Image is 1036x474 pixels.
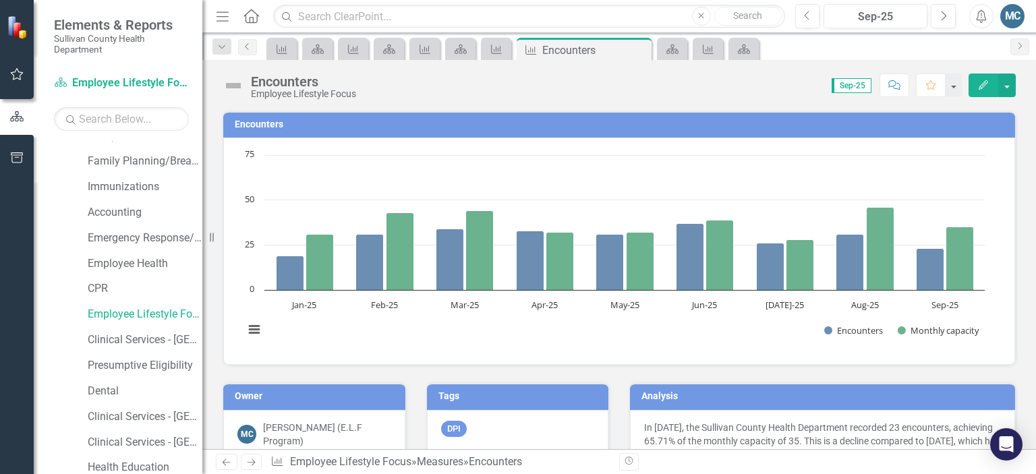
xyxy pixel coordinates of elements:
path: Apr-25, 33. Encounters. [517,231,544,291]
button: MC [1000,4,1025,28]
div: Encounters [542,42,648,59]
div: Encounters [469,455,522,468]
div: Sep-25 [828,9,923,25]
span: Sep-25 [832,78,871,93]
text: Jan-25 [291,299,316,311]
a: Accounting [88,205,202,220]
a: Employee Lifestyle Focus [290,455,411,468]
text: Aug-25 [851,299,879,311]
path: Aug-25, 46. Monthly capacity. [867,208,894,291]
path: Apr-25, 32. Monthly capacity. [546,233,574,291]
path: Jun-25, 37. Encounters. [677,224,704,291]
path: Feb-25, 43. Monthly capacity. [386,213,414,291]
a: Employee Lifestyle Focus [54,76,189,91]
button: Show Monthly capacity [898,324,979,336]
div: MC [237,425,256,444]
path: Sep-25, 23. Encounters. [917,249,944,291]
input: Search Below... [54,107,189,131]
input: Search ClearPoint... [273,5,784,28]
text: May-25 [610,299,639,311]
path: Mar-25, 34. Encounters. [436,229,464,291]
g: Monthly capacity, bar series 2 of 2 with 9 bars. [306,208,974,291]
a: Emergency Response/PHEP [88,231,202,246]
span: DPI [441,421,467,438]
text: 75 [245,148,254,160]
button: Show Encounters [824,324,883,336]
a: Measures [417,455,463,468]
path: Sep-25, 35. Monthly capacity. [946,227,974,291]
g: Encounters, bar series 1 of 2 with 9 bars. [277,224,944,291]
img: Not Defined [223,75,244,96]
a: Immunizations [88,179,202,195]
svg: Interactive chart [237,148,991,351]
a: Family Planning/Breast and Cervical [88,154,202,169]
div: [PERSON_NAME] (E.L.F Program) [263,421,391,448]
path: Aug-25, 31. Encounters. [836,235,864,291]
path: Jun-25, 39. Monthly capacity. [706,220,734,291]
path: Feb-25, 31. Encounters. [356,235,384,291]
div: Encounters [251,74,356,89]
text: Sep-25 [931,299,958,311]
a: Presumptive Eligibility [88,358,202,374]
text: 25 [245,238,254,250]
h3: Owner [235,391,399,401]
button: Sep-25 [824,4,927,28]
img: ClearPoint Strategy [7,16,30,39]
a: Clinical Services - [GEOGRAPHIC_DATA] [88,435,202,450]
a: Employee Lifestyle Focus [88,307,202,322]
path: May-25, 32. Monthly capacity. [627,233,654,291]
text: Apr-25 [531,299,558,311]
div: Open Intercom Messenger [990,428,1023,461]
path: Mar-25, 44. Monthly capacity. [466,211,494,291]
h3: Tags [438,391,602,401]
path: Jul-25, 26. Encounters. [757,243,784,291]
span: Elements & Reports [54,17,189,33]
h3: Encounters [235,119,1008,129]
small: Sullivan County Health Department [54,33,189,55]
path: Jul-25, 28. Monthly capacity. [786,240,814,291]
text: Jun-25 [691,299,717,311]
button: View chart menu, Chart [245,320,264,338]
a: CPR [88,281,202,297]
text: Feb-25 [371,299,398,311]
h3: Analysis [641,391,1008,401]
text: [DATE]-25 [766,299,804,311]
div: Chart. Highcharts interactive chart. [237,148,1001,351]
text: Mar-25 [451,299,479,311]
a: Employee Health [88,256,202,272]
path: Jan-25, 19. Encounters. [277,256,304,291]
a: Clinical Services - [GEOGRAPHIC_DATA] [88,409,202,425]
path: May-25, 31. Encounters. [596,235,624,291]
text: 50 [245,193,254,205]
a: Clinical Services - [GEOGRAPHIC_DATA] ([PERSON_NAME]) [88,332,202,348]
a: Dental [88,384,202,399]
div: » » [270,454,609,470]
text: 0 [250,283,254,295]
div: Employee Lifestyle Focus [251,89,356,99]
button: Search [714,7,782,26]
path: Jan-25, 31. Monthly capacity. [306,235,334,291]
span: Search [733,10,762,21]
